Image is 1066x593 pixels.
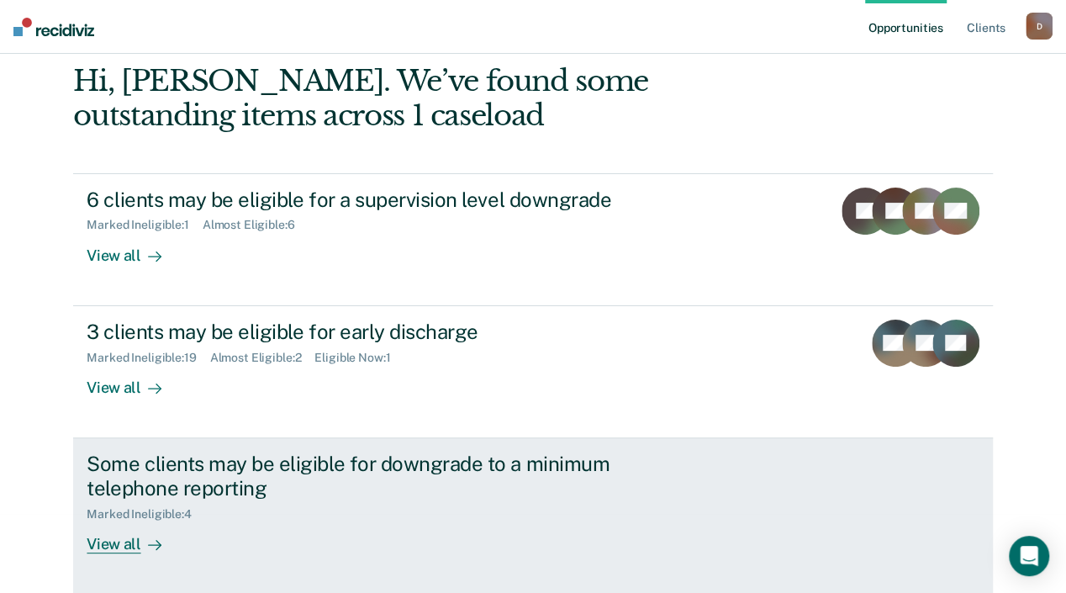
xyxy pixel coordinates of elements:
div: View all [87,364,181,397]
div: Some clients may be eligible for downgrade to a minimum telephone reporting [87,452,677,500]
div: Almost Eligible : 6 [203,218,309,232]
div: 3 clients may be eligible for early discharge [87,320,677,344]
button: D [1026,13,1053,40]
div: Marked Ineligible : 19 [87,351,209,365]
div: Marked Ineligible : 4 [87,507,204,522]
div: Almost Eligible : 2 [210,351,315,365]
img: Recidiviz [13,18,94,36]
a: 3 clients may be eligible for early dischargeMarked Ineligible:19Almost Eligible:2Eligible Now:1V... [73,306,992,438]
div: Eligible Now : 1 [314,351,404,365]
div: View all [87,232,181,265]
div: Open Intercom Messenger [1009,536,1049,576]
div: 6 clients may be eligible for a supervision level downgrade [87,188,677,212]
div: View all [87,521,181,553]
div: Hi, [PERSON_NAME]. We’ve found some outstanding items across 1 caseload [73,64,809,133]
div: Marked Ineligible : 1 [87,218,202,232]
a: 6 clients may be eligible for a supervision level downgradeMarked Ineligible:1Almost Eligible:6Vi... [73,173,992,306]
